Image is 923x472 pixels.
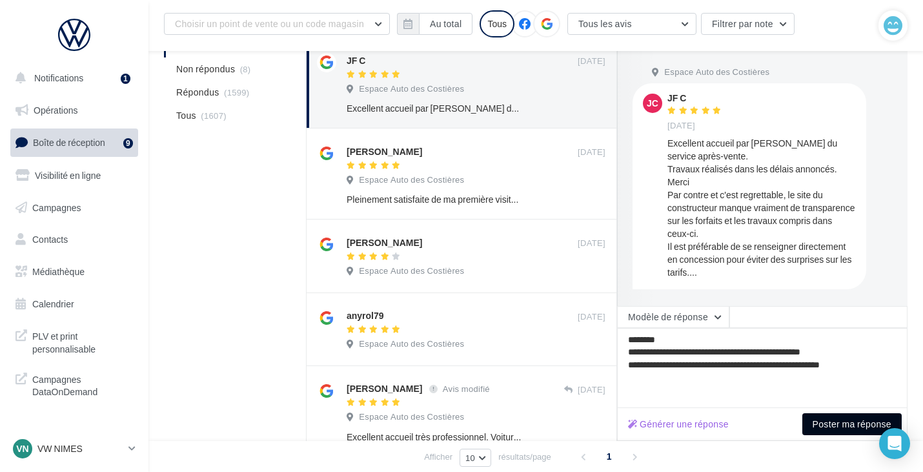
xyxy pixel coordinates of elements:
span: Calendrier [32,298,74,309]
span: [DATE] [578,384,605,396]
div: [PERSON_NAME] [347,236,422,249]
button: Poster ma réponse [802,413,902,435]
div: [PERSON_NAME] [347,382,422,395]
span: JC [647,97,658,110]
a: PLV et print personnalisable [8,322,141,360]
a: Boîte de réception9 [8,128,141,156]
span: [DATE] [578,56,605,67]
button: Tous les avis [567,13,696,35]
span: Avis modifié [443,384,490,394]
button: Filtrer par note [701,13,795,35]
span: Espace Auto des Costières [359,174,464,186]
span: Répondus [176,86,219,99]
span: Notifications [34,72,83,83]
button: 10 [460,449,491,467]
span: résultats/page [498,451,551,463]
button: Au total [397,13,472,35]
span: Espace Auto des Costières [664,67,769,78]
div: anyrol79 [347,309,384,322]
a: Calendrier [8,291,141,318]
a: Campagnes DataOnDemand [8,365,141,404]
span: Boîte de réception [33,137,105,148]
span: Campagnes [32,201,81,212]
button: Au total [419,13,472,35]
a: Campagnes [8,194,141,221]
span: [DATE] [667,120,695,132]
span: (8) [240,64,251,74]
div: 9 [123,138,133,149]
div: [PERSON_NAME] [347,145,422,158]
span: [DATE] [578,311,605,323]
span: (1607) [201,110,227,121]
div: Tous [480,10,514,37]
a: Opérations [8,97,141,124]
span: Visibilité en ligne [35,170,101,181]
span: [DATE] [578,238,605,249]
button: Générer une réponse [623,416,734,432]
div: JF C [667,94,724,103]
button: Notifications 1 [8,65,136,92]
span: Tous [176,109,196,122]
span: Non répondus [176,63,235,76]
p: VW NIMES [37,442,123,455]
a: Contacts [8,226,141,253]
span: Espace Auto des Costières [359,83,464,95]
div: Excellent accueil par [PERSON_NAME] du service après-vente. Travaux réalisés dans les délais anno... [347,102,522,115]
span: Tous les avis [578,18,632,29]
span: Choisir un point de vente ou un code magasin [175,18,364,29]
span: (1599) [224,87,250,97]
span: Contacts [32,234,68,245]
div: JF C [347,54,365,67]
span: Espace Auto des Costières [359,338,464,350]
span: Espace Auto des Costières [359,265,464,277]
a: VN VW NIMES [10,436,138,461]
span: 1 [599,446,620,467]
a: Visibilité en ligne [8,162,141,189]
button: Modèle de réponse [617,306,729,328]
span: Médiathèque [32,266,85,277]
span: 10 [465,453,475,463]
div: Open Intercom Messenger [879,428,910,459]
div: 1 [121,74,130,84]
a: Médiathèque [8,258,141,285]
div: Pleinement satisfaite de ma première visite, je retiens un accueil chaleureux et professionnel av... [347,193,522,206]
span: Espace Auto des Costières [359,411,464,423]
div: Excellent accueil par [PERSON_NAME] du service après-vente. Travaux réalisés dans les délais anno... [667,137,856,279]
button: Choisir un point de vente ou un code magasin [164,13,390,35]
span: PLV et print personnalisable [32,327,133,355]
span: Campagnes DataOnDemand [32,371,133,398]
span: VN [16,442,28,455]
span: Opérations [34,105,77,116]
span: Afficher [424,451,452,463]
div: Excellent accueil très professionnel. Voiture propre rendue dans les délais. Bonne organisation [347,431,522,444]
span: [DATE] [578,147,605,158]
